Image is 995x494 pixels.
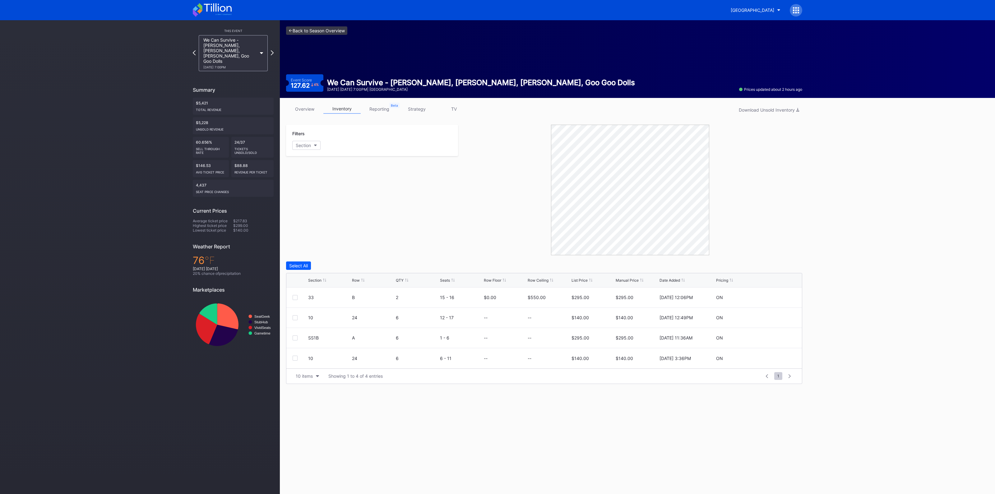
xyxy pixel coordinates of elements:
div: 10 [308,315,350,320]
div: [DATE] [DATE] [193,266,274,271]
div: ON [716,335,723,340]
div: $140.00 [616,315,658,320]
a: <-Back to Season Overview [286,26,347,35]
div: 4,437 [193,180,274,197]
div: [DATE] 12:06PM [659,295,693,300]
div: 2 [396,295,438,300]
div: Date Added [659,278,680,283]
div: Download Unsold Inventory [739,107,799,113]
div: 24 [352,315,394,320]
div: Showing 1 to 4 of 4 entries [328,373,383,379]
div: 6 [396,335,438,340]
div: $295.00 [572,335,589,340]
div: [DATE] [DATE] 7:00PM | [GEOGRAPHIC_DATA] [327,87,635,92]
span: 1 [774,372,782,380]
div: B [352,295,394,300]
div: [DATE] 3:36PM [659,356,691,361]
div: 10 [308,356,350,361]
div: 10 items [296,373,313,379]
button: 10 items [293,372,322,380]
div: [DATE] 7:00PM [203,65,257,69]
div: [GEOGRAPHIC_DATA] [731,7,774,13]
div: $140.00 [572,356,589,361]
div: 6 - 11 [440,356,482,361]
div: Row Floor [484,278,501,283]
button: Download Unsold Inventory [736,106,802,114]
div: $140.00 [616,356,658,361]
svg: Chart title [193,298,274,352]
div: ON [716,295,723,300]
a: reporting [361,104,398,114]
div: $0.00 [484,295,496,300]
div: $5,421 [193,98,274,115]
div: Row Ceiling [528,278,548,283]
a: strategy [398,104,435,114]
div: $217.83 [233,219,274,223]
div: $140.00 [233,228,274,233]
text: Gametime [254,331,271,335]
div: QTY [396,278,404,283]
div: 1 - 6 [440,335,482,340]
text: VividSeats [254,326,271,330]
div: A [352,335,394,340]
div: List Price [572,278,588,283]
span: ℉ [205,254,215,266]
div: 127.62 [291,82,319,89]
div: Lowest ticket price [193,228,233,233]
div: Pricing [716,278,728,283]
div: 76 [193,254,274,266]
text: StubHub [254,320,268,324]
div: Select All [289,263,308,268]
div: Total Revenue [196,105,271,112]
div: $295.00 [572,295,589,300]
div: $295.00 [616,335,658,340]
div: Event Score [291,78,312,82]
div: 60.656% [193,137,229,158]
div: 24/37 [231,137,274,158]
button: Select All [286,261,311,270]
div: [DATE] 12:49PM [659,315,693,320]
div: SS1B [308,335,350,340]
div: 4 % [314,83,319,86]
div: Highest ticket price [193,223,233,228]
text: SeatGeek [254,315,270,318]
div: $146.53 [193,160,229,177]
div: Filters [292,131,452,136]
div: $550.00 [528,295,546,300]
div: seat price changes [196,187,271,194]
div: Unsold Revenue [196,125,271,131]
div: Section [308,278,322,283]
div: -- [484,356,488,361]
div: 12 - 17 [440,315,482,320]
div: -- [484,335,488,340]
div: Summary [193,87,274,93]
div: $295.00 [616,295,658,300]
div: $5,228 [193,117,274,134]
div: Tickets Unsold/Sold [234,145,271,155]
a: overview [286,104,323,114]
div: $88.88 [231,160,274,177]
div: 20 % chance of precipitation [193,271,274,276]
a: inventory [323,104,361,114]
div: Manual Price [616,278,639,283]
div: Revenue per ticket [234,168,271,174]
div: 33 [308,295,350,300]
button: Section [292,141,321,150]
div: Average ticket price [193,219,233,223]
button: [GEOGRAPHIC_DATA] [726,4,785,16]
div: ON [716,356,723,361]
div: 6 [396,356,438,361]
div: [DATE] 11:36AM [659,335,692,340]
div: We Can Survive - [PERSON_NAME], [PERSON_NAME], [PERSON_NAME], Goo Goo Dolls [203,37,257,69]
div: Marketplaces [193,287,274,293]
div: -- [528,335,531,340]
div: -- [484,315,488,320]
div: Seats [440,278,450,283]
div: Avg ticket price [196,168,226,174]
div: 15 - 16 [440,295,482,300]
div: This Event [193,29,274,33]
div: Section [296,143,311,148]
div: 6 [396,315,438,320]
div: Current Prices [193,208,274,214]
div: -- [528,315,531,320]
